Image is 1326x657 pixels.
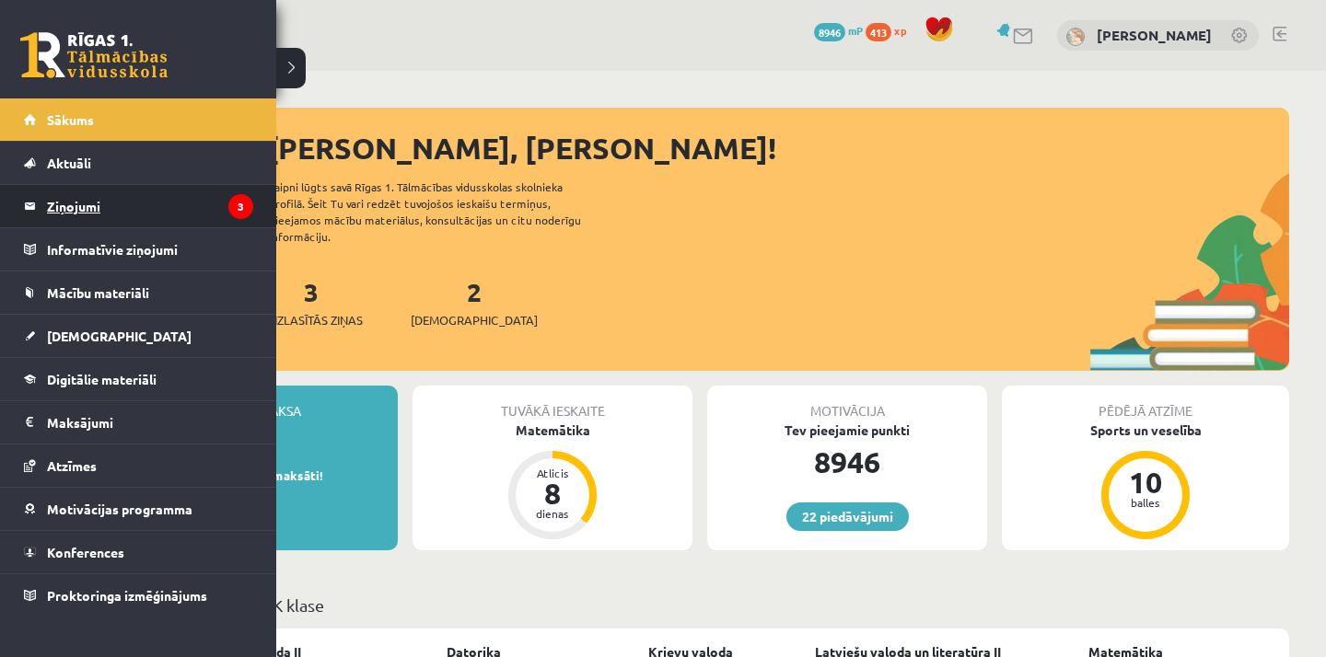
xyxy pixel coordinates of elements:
[707,440,987,484] div: 8946
[1002,421,1289,542] a: Sports un veselība 10 balles
[525,478,580,508] div: 8
[47,284,149,301] span: Mācību materiāli
[24,98,253,141] a: Sākums
[20,32,168,78] a: Rīgas 1. Tālmācības vidusskola
[413,421,692,440] div: Matemātika
[24,488,253,530] a: Motivācijas programma
[848,23,863,38] span: mP
[1118,467,1173,497] div: 10
[24,185,253,227] a: Ziņojumi3
[24,142,253,184] a: Aktuāli
[24,444,253,487] a: Atzīmes
[24,574,253,617] a: Proktoringa izmēģinājums
[118,593,1282,617] p: Mācību plāns 12.b2 JK klase
[228,194,253,219] i: 3
[47,401,253,444] legend: Maksājumi
[814,23,863,38] a: 8946 mP
[47,501,192,517] span: Motivācijas programma
[814,23,845,41] span: 8946
[24,358,253,400] a: Digitālie materiāli
[47,544,124,560] span: Konferences
[525,508,580,519] div: dienas
[24,315,253,357] a: [DEMOGRAPHIC_DATA]
[47,185,253,227] legend: Ziņojumi
[413,386,692,421] div: Tuvākā ieskaite
[413,421,692,542] a: Matemātika Atlicis 8 dienas
[47,371,157,387] span: Digitālie materiāli
[269,179,613,245] div: Laipni lūgts savā Rīgas 1. Tālmācības vidusskolas skolnieka profilā. Šeit Tu vari redzēt tuvojošo...
[24,228,253,271] a: Informatīvie ziņojumi
[707,386,987,421] div: Motivācija
[866,23,915,38] a: 413 xp
[24,271,253,314] a: Mācību materiāli
[24,531,253,573] a: Konferences
[525,467,580,478] div: Atlicis
[47,587,207,604] span: Proktoringa izmēģinājums
[1118,497,1173,508] div: balles
[411,275,538,329] a: 2[DEMOGRAPHIC_DATA]
[707,421,987,440] div: Tev pieejamie punkti
[47,328,192,344] span: [DEMOGRAPHIC_DATA]
[24,401,253,444] a: Maksājumi
[47,111,94,128] span: Sākums
[47,228,253,271] legend: Informatīvie ziņojumi
[894,23,906,38] span: xp
[786,502,909,531] a: 22 piedāvājumi
[1097,26,1212,44] a: [PERSON_NAME]
[1066,28,1085,46] img: Marta Laura Neļķe
[47,457,97,474] span: Atzīmes
[866,23,891,41] span: 413
[47,155,91,171] span: Aktuāli
[260,311,363,329] span: Neizlasītās ziņas
[411,311,538,329] span: [DEMOGRAPHIC_DATA]
[1002,386,1289,421] div: Pēdējā atzīme
[267,126,1289,170] div: [PERSON_NAME], [PERSON_NAME]!
[1002,421,1289,440] div: Sports un veselība
[260,275,363,329] a: 3Neizlasītās ziņas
